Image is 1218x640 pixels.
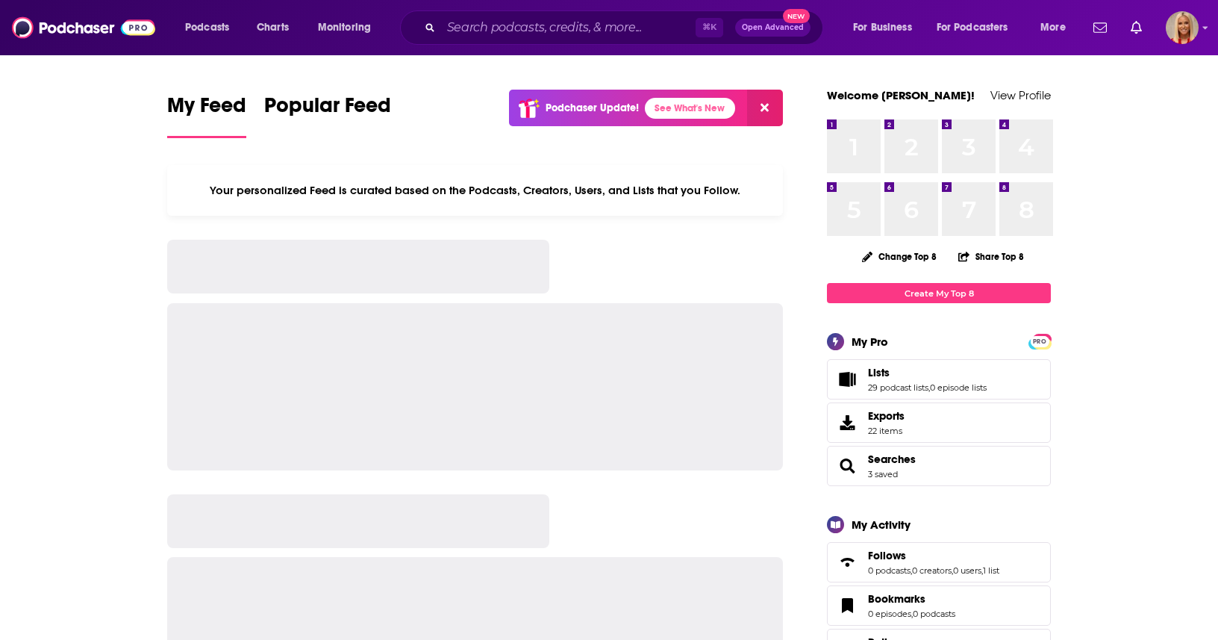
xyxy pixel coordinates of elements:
[307,16,390,40] button: open menu
[928,382,930,393] span: ,
[827,403,1051,443] a: Exports
[1040,17,1066,38] span: More
[868,453,916,466] a: Searches
[264,93,391,138] a: Popular Feed
[167,165,783,216] div: Your personalized Feed is curated based on the Podcasts, Creators, Users, and Lists that you Follow.
[868,549,999,562] a: Follows
[853,247,946,266] button: Change Top 8
[981,565,983,576] span: ,
[952,565,953,576] span: ,
[1125,15,1148,40] a: Show notifications dropdown
[930,382,987,393] a: 0 episode lists
[414,10,837,45] div: Search podcasts, credits, & more...
[832,412,862,433] span: Exports
[912,565,952,576] a: 0 creators
[868,549,906,562] span: Follows
[742,24,804,31] span: Open Advanced
[832,369,862,390] a: Lists
[832,595,862,616] a: Bookmarks
[1031,336,1049,347] span: PRO
[1087,15,1113,40] a: Show notifications dropdown
[1166,11,1199,44] img: User Profile
[167,93,246,127] span: My Feed
[927,16,1030,40] button: open menu
[827,359,1051,400] span: Lists
[441,16,696,40] input: Search podcasts, credits, & more...
[832,552,862,573] a: Follows
[696,18,723,37] span: ⌘ K
[247,16,298,40] a: Charts
[868,469,898,479] a: 3 saved
[832,456,862,476] a: Searches
[868,426,905,436] span: 22 items
[868,366,987,379] a: Lists
[1166,11,1199,44] button: Show profile menu
[264,93,391,127] span: Popular Feed
[827,88,975,102] a: Welcome [PERSON_NAME]!
[868,382,928,393] a: 29 podcast lists
[318,17,371,38] span: Monitoring
[12,13,155,42] img: Podchaser - Follow, Share and Rate Podcasts
[827,585,1051,626] span: Bookmarks
[990,88,1051,102] a: View Profile
[257,17,289,38] span: Charts
[852,518,911,532] div: My Activity
[843,16,931,40] button: open menu
[645,98,735,119] a: See What's New
[868,409,905,423] span: Exports
[937,17,1008,38] span: For Podcasters
[185,17,229,38] span: Podcasts
[1031,335,1049,347] a: PRO
[1166,11,1199,44] span: Logged in as KymberleeBolden
[868,592,955,606] a: Bookmarks
[827,542,1051,582] span: Follows
[1030,16,1084,40] button: open menu
[911,565,912,576] span: ,
[913,609,955,619] a: 0 podcasts
[827,446,1051,486] span: Searches
[167,93,246,138] a: My Feed
[546,102,639,114] p: Podchaser Update!
[735,19,811,37] button: Open AdvancedNew
[852,335,888,349] div: My Pro
[958,242,1025,271] button: Share Top 8
[175,16,249,40] button: open menu
[783,9,810,23] span: New
[911,609,913,619] span: ,
[868,609,911,619] a: 0 episodes
[953,565,981,576] a: 0 users
[983,565,999,576] a: 1 list
[827,283,1051,303] a: Create My Top 8
[853,17,912,38] span: For Business
[868,366,890,379] span: Lists
[868,565,911,576] a: 0 podcasts
[868,592,925,606] span: Bookmarks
